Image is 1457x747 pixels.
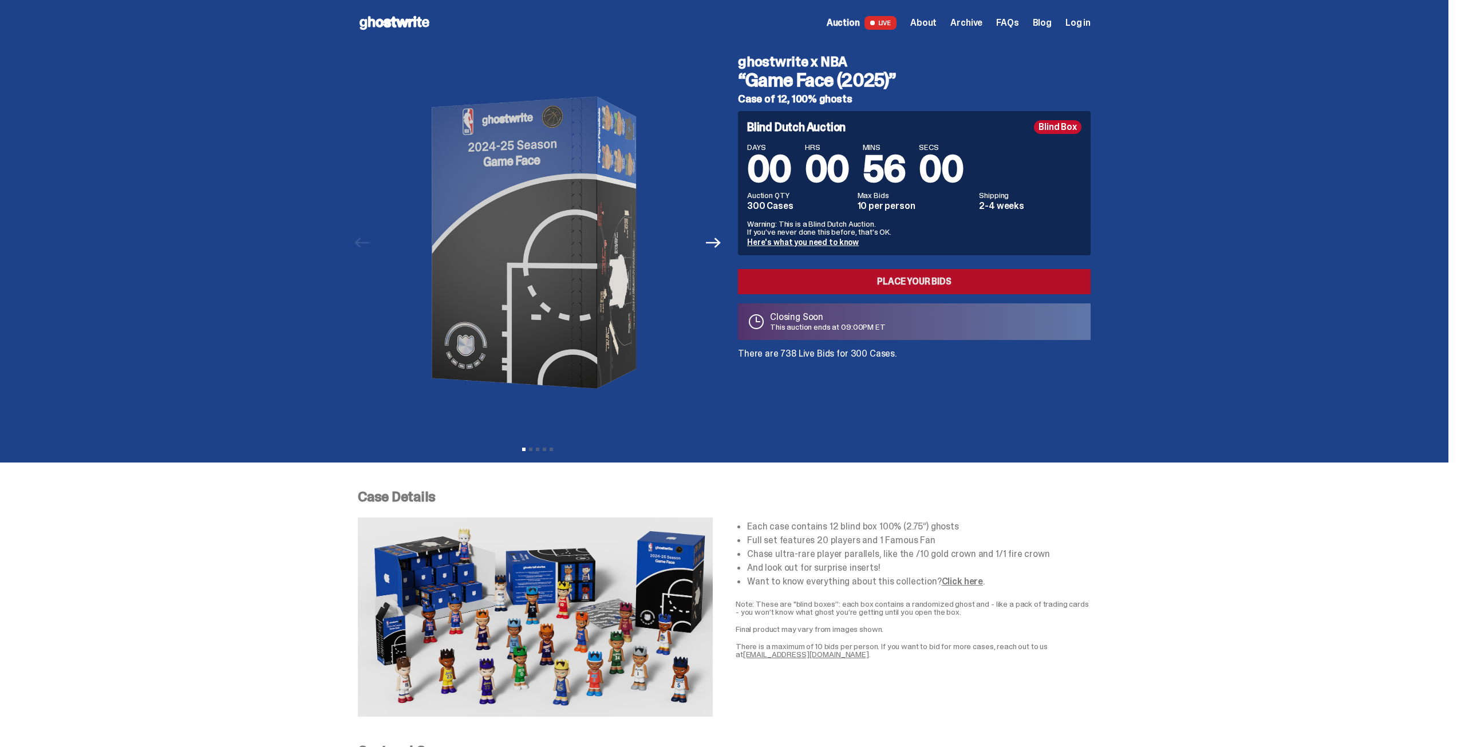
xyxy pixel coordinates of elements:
span: HRS [805,143,849,151]
p: Final product may vary from images shown. [736,625,1091,633]
h4: Blind Dutch Auction [747,121,846,133]
a: Log in [1065,18,1091,27]
dt: Auction QTY [747,191,851,199]
p: There is a maximum of 10 bids per person. If you want to bid for more cases, reach out to us at . [736,642,1091,658]
li: Each case contains 12 blind box 100% (2.75”) ghosts [747,522,1091,531]
button: View slide 4 [543,448,546,451]
a: Auction LIVE [827,16,897,30]
p: Case Details [358,490,1091,504]
span: Auction [827,18,860,27]
a: About [910,18,937,27]
button: View slide 3 [536,448,539,451]
a: Place your Bids [738,269,1091,294]
a: [EMAIL_ADDRESS][DOMAIN_NAME] [743,649,869,659]
span: LIVE [864,16,897,30]
h3: “Game Face (2025)” [738,71,1091,89]
dd: 300 Cases [747,201,851,211]
span: 00 [805,145,849,193]
span: MINS [863,143,906,151]
h4: ghostwrite x NBA [738,55,1091,69]
button: View slide 1 [522,448,526,451]
span: DAYS [747,143,791,151]
li: Want to know everything about this collection? . [747,577,1091,586]
span: SECS [919,143,963,151]
a: Blog [1033,18,1052,27]
span: 00 [747,145,791,193]
p: There are 738 Live Bids for 300 Cases. [738,349,1091,358]
p: This auction ends at 09:00PM ET [770,323,886,331]
dd: 10 per person [858,201,973,211]
a: Here's what you need to know [747,237,859,247]
button: Next [701,230,726,255]
dt: Shipping [979,191,1081,199]
dt: Max Bids [858,191,973,199]
p: Warning: This is a Blind Dutch Auction. If you’ve never done this before, that’s OK. [747,220,1081,236]
span: 00 [919,145,963,193]
li: Full set features 20 players and 1 Famous Fan [747,536,1091,545]
dd: 2-4 weeks [979,201,1081,211]
button: View slide 5 [550,448,553,451]
a: Click here [942,575,983,587]
p: Note: These are "blind boxes”: each box contains a randomized ghost and - like a pack of trading ... [736,600,1091,616]
li: And look out for surprise inserts! [747,563,1091,572]
div: Blind Box [1034,120,1081,134]
a: FAQs [996,18,1018,27]
img: NBA-Hero-1.png [380,46,695,440]
button: View slide 2 [529,448,532,451]
a: Archive [950,18,982,27]
h5: Case of 12, 100% ghosts [738,94,1091,104]
img: NBA-Case-Details.png [358,517,713,717]
span: 56 [863,145,906,193]
p: Closing Soon [770,313,886,322]
li: Chase ultra-rare player parallels, like the /10 gold crown and 1/1 fire crown [747,550,1091,559]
